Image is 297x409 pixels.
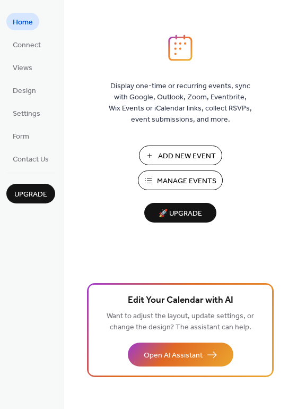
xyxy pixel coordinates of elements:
[144,203,216,223] button: 🚀 Upgrade
[6,81,42,99] a: Design
[158,151,216,162] span: Add New Event
[109,81,252,125] span: Display one-time or recurring events, sync with Google, Outlook, Zoom, Eventbrite, Wix Events or ...
[13,86,36,97] span: Design
[13,108,40,120] span: Settings
[144,350,203,361] span: Open AI Assistant
[138,171,223,190] button: Manage Events
[157,176,216,187] span: Manage Events
[168,35,193,61] img: logo_icon.svg
[151,207,210,221] span: 🚀 Upgrade
[6,150,55,167] a: Contact Us
[13,17,33,28] span: Home
[13,131,29,142] span: Form
[6,184,55,203] button: Upgrade
[6,127,36,144] a: Form
[13,63,32,74] span: Views
[128,293,233,308] span: Edit Your Calendar with AI
[6,36,47,53] a: Connect
[128,343,233,367] button: Open AI Assistant
[14,189,47,200] span: Upgrade
[6,13,39,30] a: Home
[107,309,254,335] span: Want to adjust the layout, update settings, or change the design? The assistant can help.
[6,58,39,76] a: Views
[6,104,47,122] a: Settings
[13,40,41,51] span: Connect
[13,154,49,165] span: Contact Us
[139,146,222,165] button: Add New Event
